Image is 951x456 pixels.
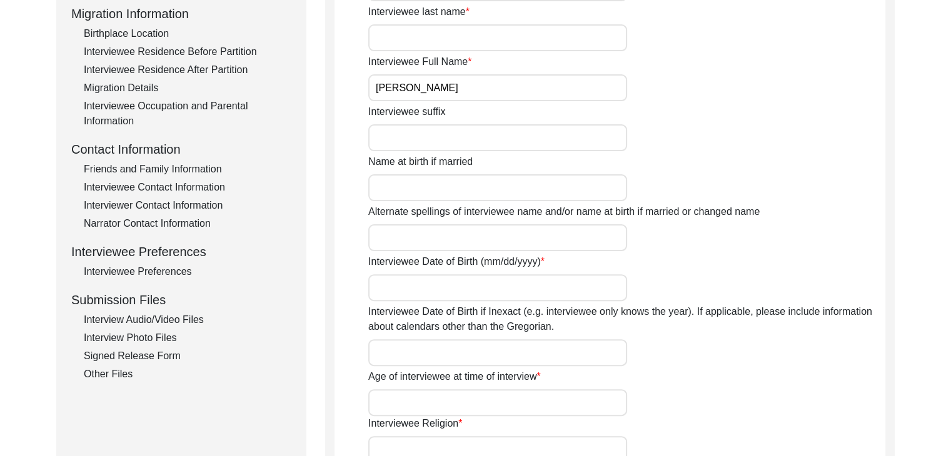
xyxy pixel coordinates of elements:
div: Interview Photo Files [84,330,291,345]
label: Interviewee suffix [368,104,445,119]
div: Migration Information [71,4,291,23]
div: Signed Release Form [84,349,291,364]
label: Alternate spellings of interviewee name and/or name at birth if married or changed name [368,204,760,219]
div: Interviewee Residence After Partition [84,62,291,77]
div: Friends and Family Information [84,162,291,177]
div: Contact Information [71,140,291,159]
label: Age of interviewee at time of interview [368,369,541,384]
div: Interviewer Contact Information [84,198,291,213]
div: Interviewee Preferences [71,242,291,261]
label: Interviewee Full Name [368,54,471,69]
label: Interviewee Religion [368,416,462,431]
div: Interviewee Residence Before Partition [84,44,291,59]
label: Interviewee last name [368,4,470,19]
div: Birthplace Location [84,26,291,41]
div: Other Files [84,367,291,382]
div: Interview Audio/Video Files [84,312,291,327]
div: Narrator Contact Information [84,216,291,231]
div: Interviewee Contact Information [84,180,291,195]
div: Interviewee Occupation and Parental Information [84,99,291,129]
label: Name at birth if married [368,154,473,169]
div: Submission Files [71,290,291,309]
div: Migration Details [84,81,291,96]
label: Interviewee Date of Birth (mm/dd/yyyy) [368,254,545,269]
div: Interviewee Preferences [84,264,291,279]
label: Interviewee Date of Birth if Inexact (e.g. interviewee only knows the year). If applicable, pleas... [368,304,885,334]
